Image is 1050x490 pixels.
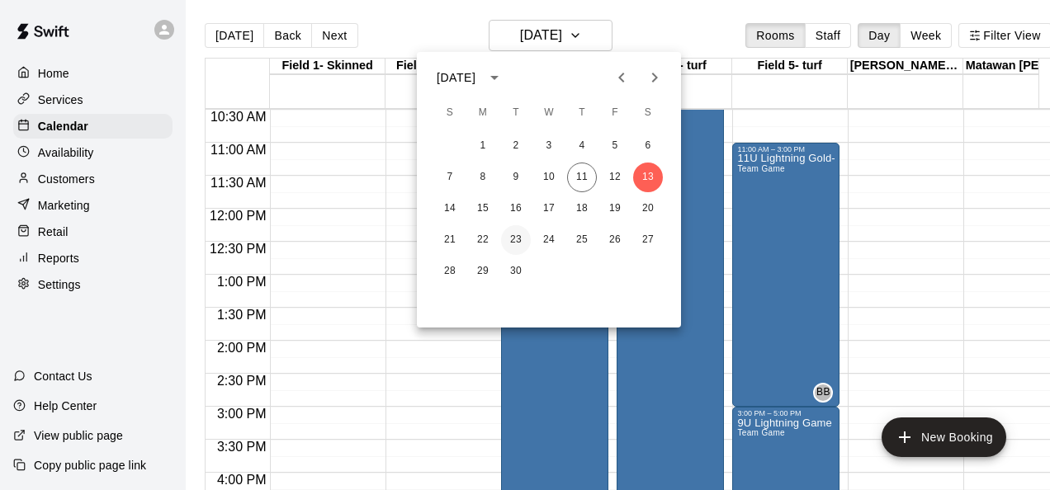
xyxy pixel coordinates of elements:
[534,225,564,255] button: 24
[501,225,531,255] button: 23
[501,163,531,192] button: 9
[468,225,498,255] button: 22
[435,257,465,286] button: 28
[435,163,465,192] button: 7
[600,194,630,224] button: 19
[501,194,531,224] button: 16
[567,225,597,255] button: 25
[534,97,564,130] span: Wednesday
[633,194,663,224] button: 20
[435,225,465,255] button: 21
[605,61,638,94] button: Previous month
[633,225,663,255] button: 27
[468,163,498,192] button: 8
[435,194,465,224] button: 14
[633,131,663,161] button: 6
[633,97,663,130] span: Saturday
[600,131,630,161] button: 5
[468,131,498,161] button: 1
[534,194,564,224] button: 17
[501,131,531,161] button: 2
[437,69,475,87] div: [DATE]
[567,97,597,130] span: Thursday
[600,225,630,255] button: 26
[600,97,630,130] span: Friday
[534,131,564,161] button: 3
[435,97,465,130] span: Sunday
[534,163,564,192] button: 10
[468,97,498,130] span: Monday
[468,257,498,286] button: 29
[468,194,498,224] button: 15
[633,163,663,192] button: 13
[600,163,630,192] button: 12
[480,64,508,92] button: calendar view is open, switch to year view
[638,61,671,94] button: Next month
[501,97,531,130] span: Tuesday
[567,194,597,224] button: 18
[567,163,597,192] button: 11
[501,257,531,286] button: 30
[567,131,597,161] button: 4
